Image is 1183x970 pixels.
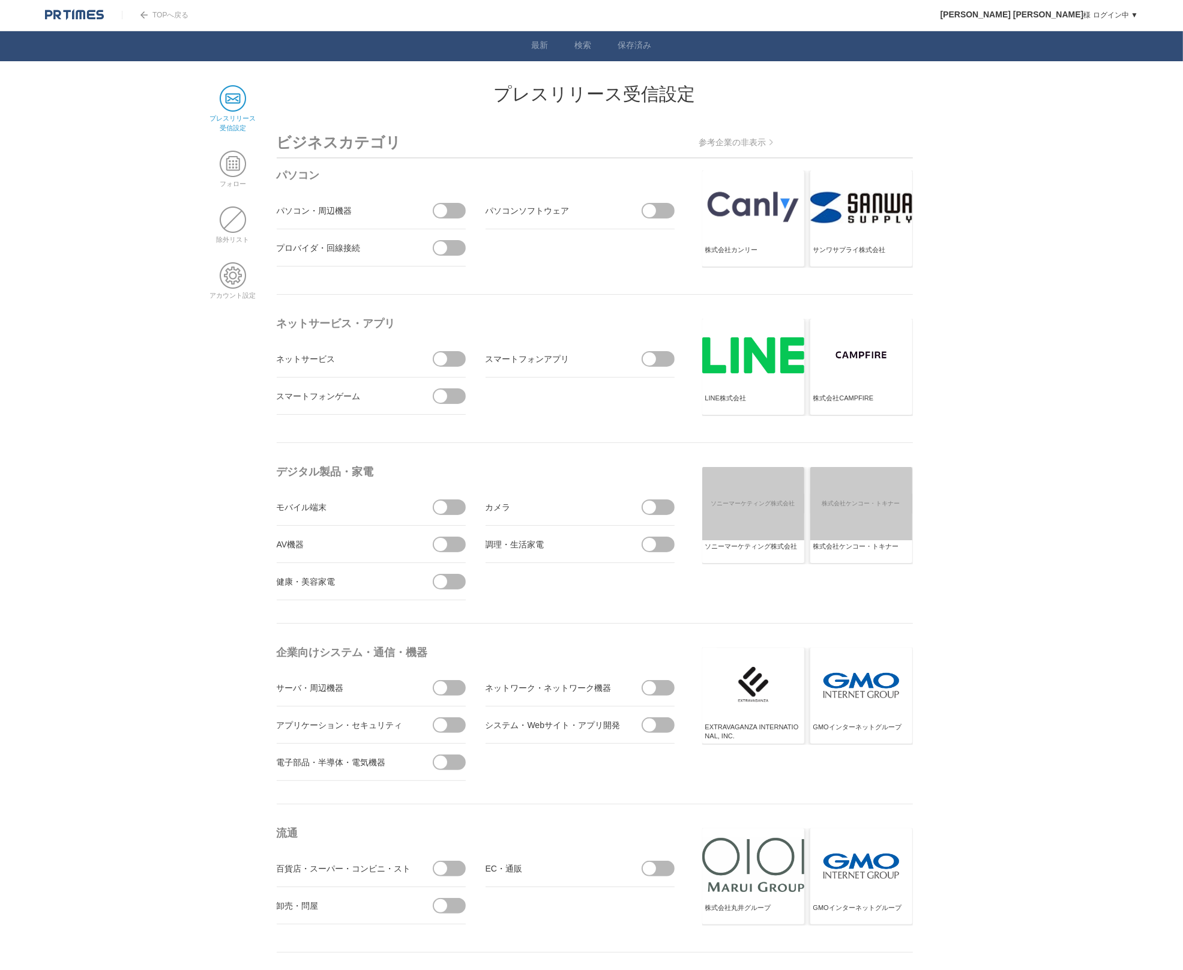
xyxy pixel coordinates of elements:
div: 卸売・問屋 [277,898,412,913]
img: media_arror_right.png [769,139,773,145]
h4: ネットサービス・アプリ [277,313,679,334]
h4: デジタル製品・家電 [277,461,679,483]
h3: ビジネスカテゴリ [277,127,913,158]
div: 電子部品・半導体・電気機器 [277,755,412,770]
div: サンワサプライ株式会社 [813,246,909,265]
div: GMOインターネットグループ [813,723,909,742]
a: TOPへ戻る [122,11,188,19]
a: [PERSON_NAME] [PERSON_NAME]様 ログイン中 ▼ [941,11,1138,19]
div: ネットワーク・ネットワーク機器 [486,680,621,695]
div: パソコンソフトウェア [486,203,621,218]
div: ソニーマーケティング株式会社 [705,542,801,561]
h4: 流通 [277,822,679,844]
div: 株式会社ケンコー・トキナー [813,542,909,561]
div: モバイル端末 [277,499,412,514]
a: 最新 [532,40,549,53]
a: 保存済み [618,40,652,53]
span: 株式会社ケンコー・トキナー [808,494,914,514]
div: 健康・美容家電 [277,574,412,589]
div: 株式会社カンリー [705,246,801,265]
div: パソコン・周辺機器 [277,203,412,218]
div: システム・Webサイト・アプリ開発 [486,717,621,732]
h2: プレスリリース受信設定 [277,85,913,103]
img: arrow.png [140,11,148,19]
div: サーバ・周辺機器 [277,680,412,695]
span: [PERSON_NAME] [PERSON_NAME] [941,10,1084,19]
a: フォロー [220,171,246,187]
a: アカウント設定 [210,283,256,299]
h4: パソコン [277,164,679,186]
span: ソニーマーケティング株式会社 [700,494,805,514]
div: アプリケーション・セキュリティ [277,717,412,732]
div: 調理・生活家電 [486,537,621,552]
div: スマートフォンゲーム [277,388,412,403]
div: カメラ [486,499,621,514]
div: GMOインターネットグループ [813,903,909,923]
h4: 企業向けシステム・通信・機器 [277,642,679,663]
div: ネットサービス [277,351,412,366]
div: 株式会社CAMPFIRE [813,394,909,413]
a: 除外リスト [217,227,250,243]
div: 株式会社丸井グループ [705,903,801,923]
a: プレスリリース受信設定 [210,106,256,131]
a: 検索 [575,40,592,53]
div: 百貨店・スーパー・コンビニ・ストア [277,861,412,876]
img: logo.png [45,9,104,21]
div: AV機器 [277,537,412,552]
div: LINE株式会社 [705,394,801,413]
div: スマートフォンアプリ [486,351,621,366]
div: EC・通販 [486,861,621,876]
div: EXTRAVAGANZA INTERNATIONAL, INC. [705,723,801,742]
p: 参考企業の非表示 [699,137,773,148]
div: プロバイダ・回線接続 [277,240,412,255]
